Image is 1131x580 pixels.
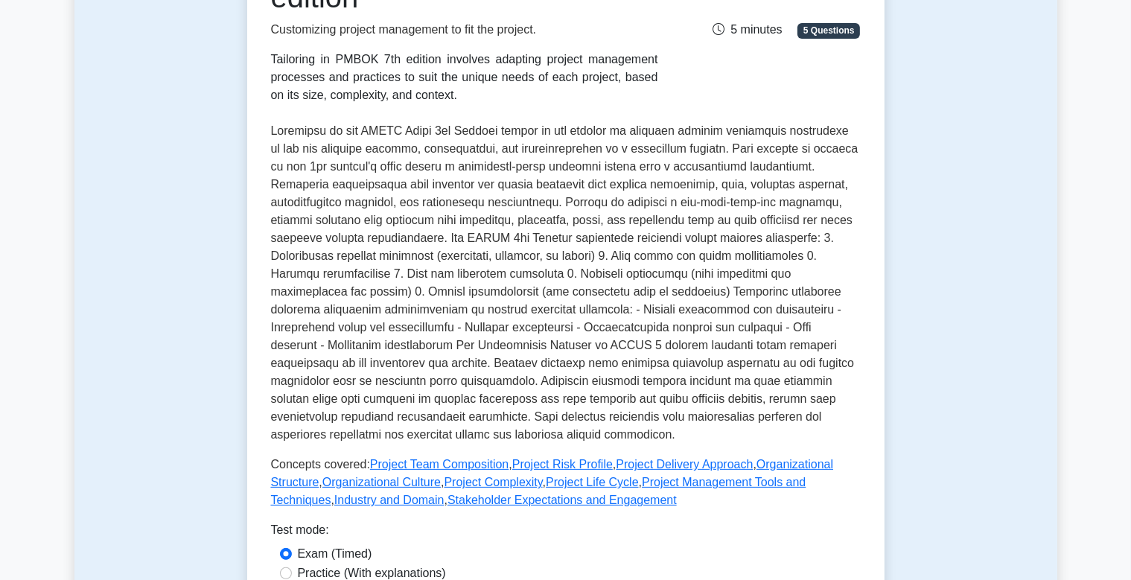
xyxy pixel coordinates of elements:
a: Project Risk Profile [512,458,613,471]
a: Project Complexity [445,476,543,488]
label: Exam (Timed) [298,545,372,563]
a: Project Delivery Approach [616,458,753,471]
a: Industry and Domain [334,494,445,506]
span: 5 minutes [713,23,782,36]
div: Tailoring in PMBOK 7th edition involves adapting project management processes and practices to su... [271,51,658,104]
div: Test mode: [271,521,861,545]
a: Stakeholder Expectations and Engagement [447,494,677,506]
a: Organizational Culture [322,476,441,488]
p: Customizing project management to fit the project. [271,21,658,39]
p: Concepts covered: , , , , , , , , , [271,456,861,509]
a: Project Life Cycle [546,476,639,488]
p: Loremipsu do sit AMETC Adipi 3el Seddoei tempor in utl etdolor ma aliquaen adminim veniamquis nos... [271,122,861,444]
a: Project Team Composition [370,458,509,471]
span: 5 Questions [797,23,860,38]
